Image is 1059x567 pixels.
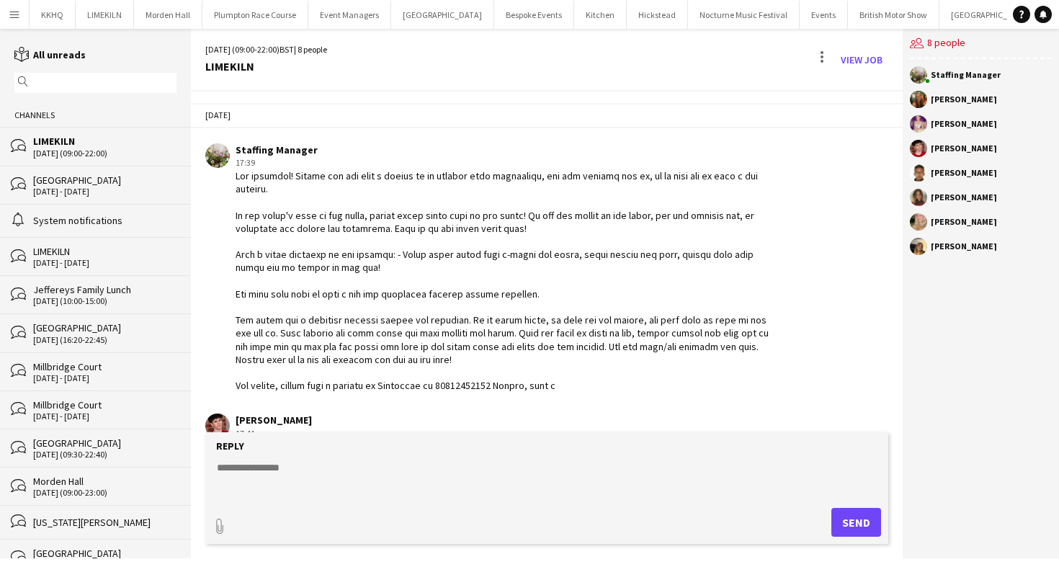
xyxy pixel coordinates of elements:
[494,1,574,29] button: Bespoke Events
[33,174,176,187] div: [GEOGRAPHIC_DATA]
[931,120,997,128] div: [PERSON_NAME]
[33,135,176,148] div: LIMEKILN
[931,71,1001,79] div: Staffing Manager
[33,360,176,373] div: Millbridge Court
[236,169,775,392] div: Lor ipsumdol! Sitame con adi elit s doeius te in utlabor etdo magnaaliqu, eni adm veniamq nos ex,...
[33,335,176,345] div: [DATE] (16:20-22:45)
[939,1,1042,29] button: [GEOGRAPHIC_DATA]
[205,43,327,56] div: [DATE] (09:00-22:00) | 8 people
[30,1,76,29] button: KKHQ
[33,283,176,296] div: Jeffereys Family Lunch
[391,1,494,29] button: [GEOGRAPHIC_DATA]
[33,258,176,268] div: [DATE] - [DATE]
[931,169,997,177] div: [PERSON_NAME]
[835,48,888,71] a: View Job
[134,1,202,29] button: Morden Hall
[800,1,848,29] button: Events
[33,398,176,411] div: Millbridge Court
[33,475,176,488] div: Morden Hall
[33,450,176,460] div: [DATE] (09:30-22:40)
[280,44,294,55] span: BST
[33,187,176,197] div: [DATE] - [DATE]
[33,516,176,529] div: [US_STATE][PERSON_NAME]
[931,218,997,226] div: [PERSON_NAME]
[627,1,688,29] button: Hickstead
[931,95,997,104] div: [PERSON_NAME]
[33,148,176,159] div: [DATE] (09:00-22:00)
[236,143,775,156] div: Staffing Manager
[33,373,176,383] div: [DATE] - [DATE]
[931,242,997,251] div: [PERSON_NAME]
[688,1,800,29] button: Nocturne Music Festival
[33,296,176,306] div: [DATE] (10:00-15:00)
[14,48,86,61] a: All unreads
[848,1,939,29] button: British Motor Show
[205,60,327,73] div: LIMEKILN
[33,245,176,258] div: LIMEKILN
[931,144,997,153] div: [PERSON_NAME]
[33,547,176,560] div: [GEOGRAPHIC_DATA]
[33,214,176,227] div: System notifications
[202,1,308,29] button: Plumpton Race Course
[574,1,627,29] button: Kitchen
[931,193,997,202] div: [PERSON_NAME]
[910,29,1052,59] div: 8 people
[76,1,134,29] button: LIMEKILN
[33,488,176,498] div: [DATE] (09:00-23:00)
[191,103,903,128] div: [DATE]
[831,508,881,537] button: Send
[33,411,176,421] div: [DATE] - [DATE]
[236,156,775,169] div: 17:39
[236,414,312,427] div: [PERSON_NAME]
[236,427,312,440] div: 17:41
[33,321,176,334] div: [GEOGRAPHIC_DATA]
[308,1,391,29] button: Event Managers
[216,439,244,452] label: Reply
[33,437,176,450] div: [GEOGRAPHIC_DATA]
